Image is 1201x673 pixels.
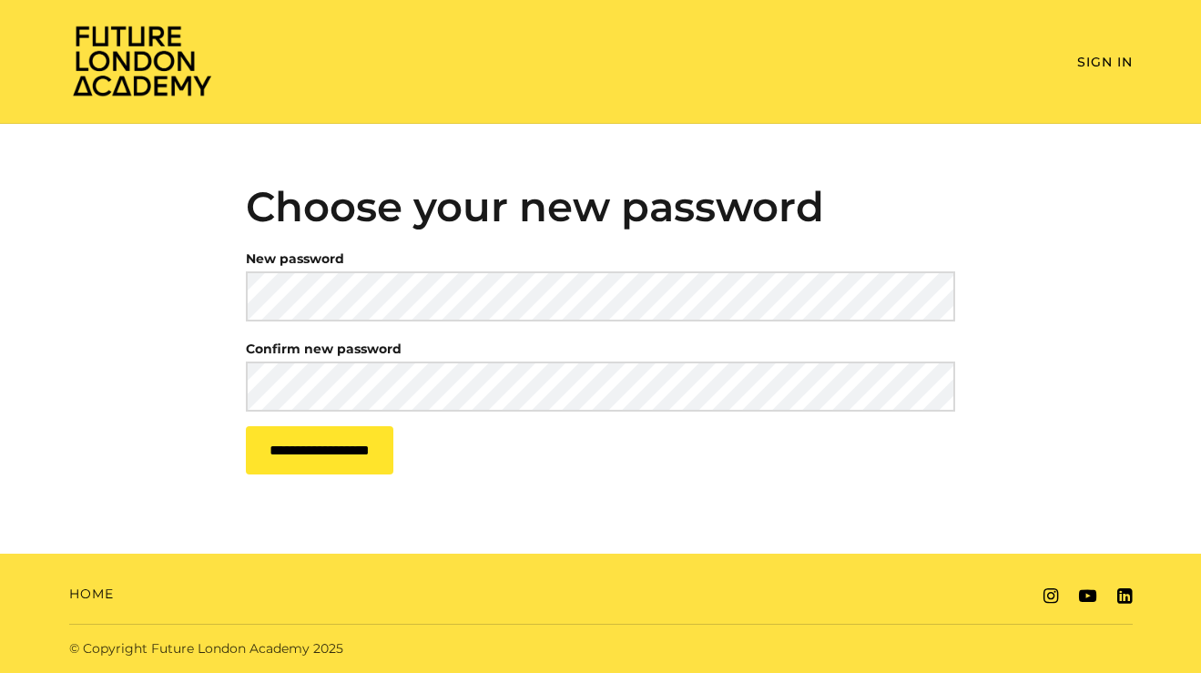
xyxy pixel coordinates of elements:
[1077,54,1133,70] a: Sign In
[246,336,402,362] label: Confirm new password
[69,24,215,97] img: Home Page
[246,246,344,271] label: New password
[55,639,601,658] div: © Copyright Future London Academy 2025
[246,182,955,231] h2: Choose your new password
[69,585,114,604] a: Home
